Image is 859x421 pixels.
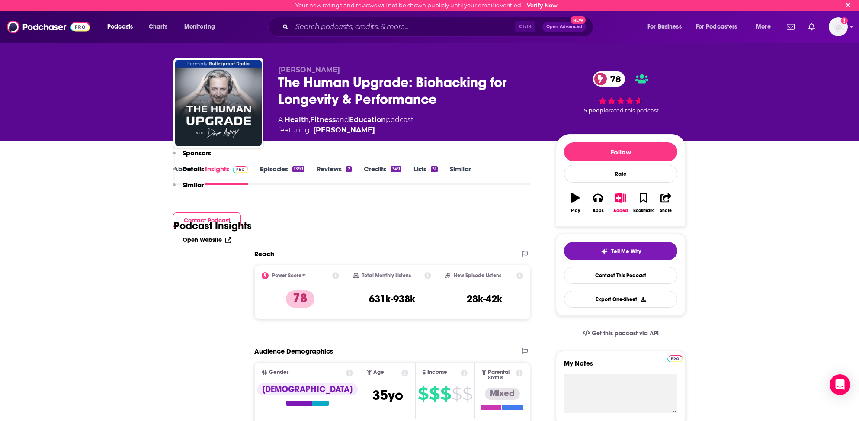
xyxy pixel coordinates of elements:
span: rated this podcast [609,107,659,114]
div: Apps [593,208,604,213]
p: Similar [183,181,204,189]
a: Get this podcast via API [576,323,666,344]
h2: Total Monthly Listens [362,273,411,279]
span: $ [462,387,472,401]
button: Similar [173,181,204,197]
a: Charts [143,20,173,34]
button: open menu [641,20,692,34]
a: Show notifications dropdown [783,19,798,34]
span: featuring [278,125,413,135]
a: Contact This Podcast [564,267,677,284]
button: open menu [750,20,782,34]
span: Ctrl K [515,21,535,32]
a: Lists31 [413,165,438,185]
span: Parental Status [488,370,515,381]
div: Play [571,208,580,213]
span: , [309,116,310,124]
span: Logged in as BretAita [829,17,848,36]
span: Monitoring [184,21,215,33]
h3: 631k-938k [369,292,415,305]
span: Age [373,370,384,375]
span: $ [429,387,439,401]
span: Open Advanced [546,25,582,29]
div: Share [660,208,672,213]
div: 78 5 peoplerated this podcast [556,66,686,120]
div: 2 [346,166,351,172]
span: 35 yo [372,387,403,404]
button: Open AdvancedNew [542,22,586,32]
a: Similar [450,165,471,185]
span: Get this podcast via API [592,330,659,337]
span: Charts [149,21,167,33]
span: Podcasts [107,21,133,33]
button: Play [564,187,587,219]
img: Podchaser - Follow, Share and Rate Podcasts [7,19,90,35]
span: $ [452,387,462,401]
h3: 28k-42k [467,292,502,305]
a: Health [285,116,309,124]
a: Education [349,116,386,124]
img: User Profile [829,17,848,36]
a: Verify Now [527,2,558,9]
button: Bookmark [632,187,654,219]
button: Added [609,187,632,219]
div: Search podcasts, credits, & more... [276,17,602,37]
p: 78 [286,290,314,308]
button: Show profile menu [829,17,848,36]
a: Open Website [183,236,231,244]
div: 1399 [292,166,304,172]
button: Contact Podcast [173,212,241,228]
div: Mixed [485,388,520,400]
a: Credits349 [364,165,401,185]
div: Rate [564,165,677,183]
div: [DEMOGRAPHIC_DATA] [257,383,358,395]
p: Details [183,165,204,173]
div: 31 [431,166,438,172]
input: Search podcasts, credits, & more... [292,20,515,34]
a: Pro website [667,354,683,362]
span: 5 people [584,107,609,114]
button: open menu [178,20,226,34]
a: Fitness [310,116,336,124]
a: Episodes1399 [260,165,304,185]
svg: Email not verified [841,17,848,24]
div: A podcast [278,115,413,135]
button: Export One-Sheet [564,291,677,308]
h2: Reach [254,250,274,258]
div: Open Intercom Messenger [830,374,850,395]
span: $ [418,387,428,401]
span: [PERSON_NAME] [278,66,340,74]
img: tell me why sparkle [601,248,608,255]
span: More [756,21,771,33]
label: My Notes [564,359,677,374]
span: and [336,116,349,124]
a: Reviews2 [317,165,351,185]
h2: Power Score™ [272,273,306,279]
span: New [571,16,586,24]
button: Share [655,187,677,219]
button: open menu [690,20,750,34]
button: tell me why sparkleTell Me Why [564,242,677,260]
h2: New Episode Listens [454,273,501,279]
span: For Business [647,21,682,33]
button: Apps [587,187,609,219]
span: Gender [269,370,288,375]
div: Your new ratings and reviews will not be shown publicly until your email is verified. [295,2,558,9]
div: Bookmark [633,208,654,213]
span: For Podcasters [696,21,737,33]
img: Podchaser Pro [667,355,683,362]
span: $ [440,387,451,401]
button: open menu [101,20,144,34]
a: 78 [593,71,625,87]
img: The Human Upgrade: Biohacking for Longevity & Performance [175,60,262,146]
span: Income [427,370,447,375]
span: 78 [602,71,625,87]
div: Added [613,208,628,213]
button: Follow [564,142,677,161]
a: Show notifications dropdown [805,19,818,34]
div: 349 [391,166,401,172]
button: Details [173,165,204,181]
a: Dave Asprey [313,125,375,135]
